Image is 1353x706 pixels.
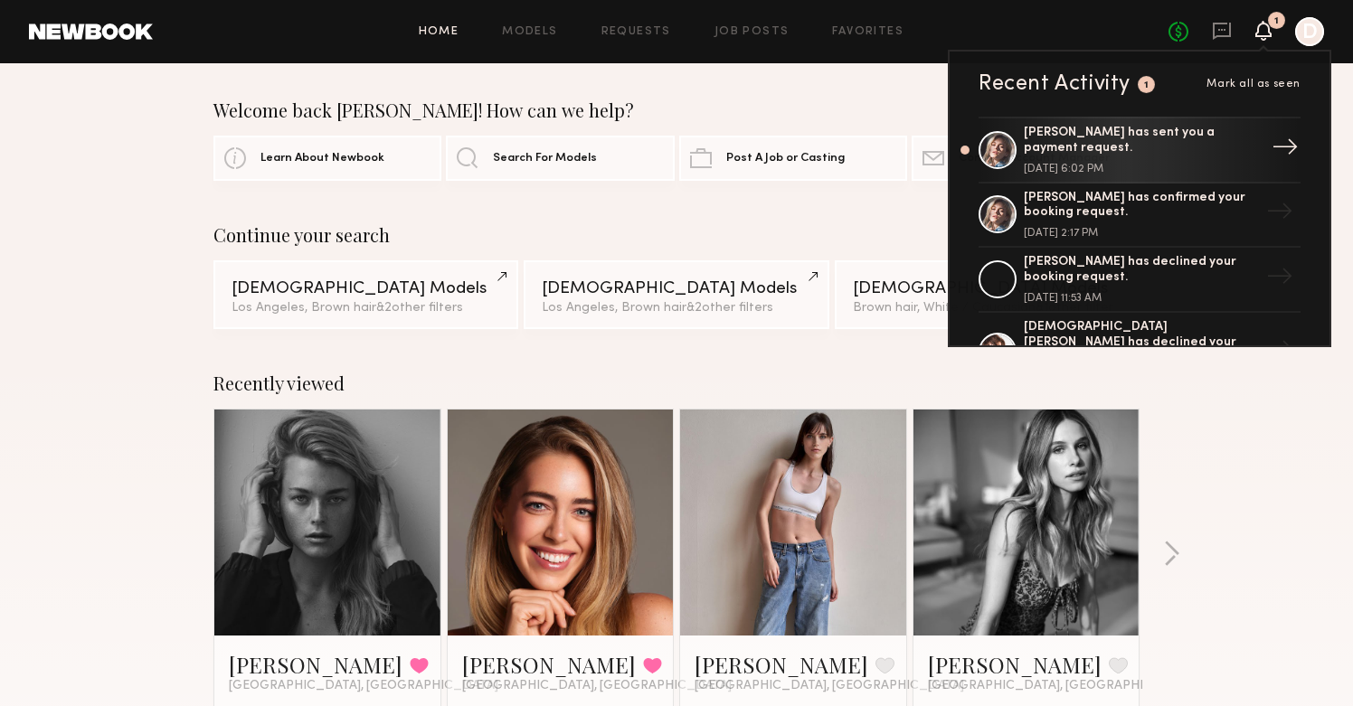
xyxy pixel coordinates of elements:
[376,302,463,314] span: & 2 other filter s
[979,184,1301,249] a: [PERSON_NAME] has confirmed your booking request.[DATE] 2:17 PM→
[260,153,384,165] span: Learn About Newbook
[1024,191,1259,221] div: [PERSON_NAME] has confirmed your booking request.
[686,302,773,314] span: & 2 other filter s
[853,302,1121,315] div: Brown hair, White / Caucasian
[232,302,500,315] div: Los Angeles, Brown hair
[213,99,1140,121] div: Welcome back [PERSON_NAME]! How can we help?
[695,679,964,693] span: [GEOGRAPHIC_DATA], [GEOGRAPHIC_DATA]
[446,136,674,181] a: Search For Models
[979,73,1131,95] div: Recent Activity
[232,280,500,297] div: [DEMOGRAPHIC_DATA] Models
[979,248,1301,313] a: [PERSON_NAME] has declined your booking request.[DATE] 11:53 AM→
[419,26,459,38] a: Home
[524,260,828,329] a: [DEMOGRAPHIC_DATA] ModelsLos Angeles, Brown hair&2other filters
[1144,80,1150,90] div: 1
[502,26,557,38] a: Models
[835,260,1140,329] a: [DEMOGRAPHIC_DATA] ModelsBrown hair, White / Caucasian&1other filter
[1024,293,1259,304] div: [DATE] 11:53 AM
[928,650,1102,679] a: [PERSON_NAME]
[229,679,498,693] span: [GEOGRAPHIC_DATA], [GEOGRAPHIC_DATA]
[1259,328,1301,375] div: →
[1264,127,1306,174] div: →
[928,679,1197,693] span: [GEOGRAPHIC_DATA], [GEOGRAPHIC_DATA]
[462,679,732,693] span: [GEOGRAPHIC_DATA], [GEOGRAPHIC_DATA]
[1024,255,1259,286] div: [PERSON_NAME] has declined your booking request.
[1274,16,1279,26] div: 1
[1295,17,1324,46] a: D
[695,650,868,679] a: [PERSON_NAME]
[679,136,907,181] a: Post A Job or Casting
[542,302,810,315] div: Los Angeles, Brown hair
[229,650,402,679] a: [PERSON_NAME]
[213,136,441,181] a: Learn About Newbook
[912,136,1140,181] a: Contact Account Manager
[832,26,904,38] a: Favorites
[726,153,845,165] span: Post A Job or Casting
[979,313,1301,392] a: [DEMOGRAPHIC_DATA][PERSON_NAME] has declined your booking request.→
[213,372,1140,394] div: Recently viewed
[1024,320,1259,365] div: [DEMOGRAPHIC_DATA][PERSON_NAME] has declined your booking request.
[1024,164,1259,174] div: [DATE] 6:02 PM
[213,224,1140,246] div: Continue your search
[1024,126,1259,156] div: [PERSON_NAME] has sent you a payment request.
[1259,191,1301,238] div: →
[714,26,790,38] a: Job Posts
[1259,256,1301,303] div: →
[1024,228,1259,239] div: [DATE] 2:17 PM
[979,117,1301,184] a: [PERSON_NAME] has sent you a payment request.[DATE] 6:02 PM→
[1206,79,1301,89] span: Mark all as seen
[853,280,1121,297] div: [DEMOGRAPHIC_DATA] Models
[493,153,597,165] span: Search For Models
[213,260,518,329] a: [DEMOGRAPHIC_DATA] ModelsLos Angeles, Brown hair&2other filters
[542,280,810,297] div: [DEMOGRAPHIC_DATA] Models
[601,26,671,38] a: Requests
[462,650,636,679] a: [PERSON_NAME]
